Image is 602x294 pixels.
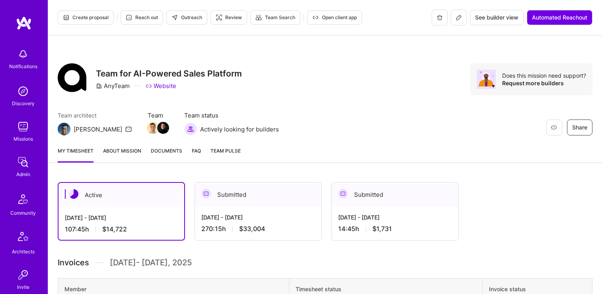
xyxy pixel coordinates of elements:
[58,63,86,92] img: Company Logo
[239,225,265,233] span: $33,004
[15,119,31,135] img: teamwork
[332,182,458,207] div: Submitted
[58,183,184,207] div: Active
[201,213,315,221] div: [DATE] - [DATE]
[312,14,357,21] span: Open client app
[58,147,94,163] a: My timesheet
[12,99,35,108] div: Discovery
[63,14,69,21] i: icon Proposal
[148,121,158,135] a: Team Member Avatar
[200,125,279,133] span: Actively looking for builders
[475,14,518,22] span: See builder view
[96,83,102,89] i: icon CompanyGray
[338,213,452,221] div: [DATE] - [DATE]
[58,123,70,135] img: Team Architect
[58,111,132,120] span: Team architect
[201,225,315,233] div: 270:15 h
[210,148,241,154] span: Team Pulse
[157,122,169,134] img: Team Member Avatar
[15,267,31,283] img: Invite
[171,14,202,21] span: Outreach
[125,126,132,132] i: icon Mail
[15,83,31,99] img: discovery
[58,10,114,25] button: Create proposal
[195,182,321,207] div: Submitted
[14,135,33,143] div: Missions
[551,124,557,131] i: icon EyeClosed
[74,125,122,133] div: [PERSON_NAME]
[58,257,89,269] span: Invoices
[121,10,163,25] button: Reach out
[210,10,247,25] button: Review
[151,147,182,163] a: Documents
[532,14,587,22] span: Automated Reachout
[16,16,32,30] img: logo
[14,228,33,247] img: Architects
[338,189,348,198] img: Submitted
[95,257,103,269] img: Divider
[210,147,241,163] a: Team Pulse
[110,257,192,269] span: [DATE] - [DATE] , 2025
[477,70,496,89] img: Avatar
[148,111,168,120] span: Team
[14,190,33,209] img: Community
[9,62,37,71] div: Notifications
[216,14,242,21] span: Review
[96,69,242,78] h3: Team for AI-Powered Sales Platform
[470,10,524,25] button: See builder view
[69,189,78,199] img: Active
[372,225,392,233] span: $1,731
[147,122,159,134] img: Team Member Avatar
[15,154,31,170] img: admin teamwork
[65,225,178,233] div: 107:45 h
[102,225,127,233] span: $14,722
[151,147,182,155] span: Documents
[12,247,35,256] div: Architects
[184,111,279,120] span: Team status
[307,10,362,25] button: Open client app
[338,225,452,233] div: 14:45 h
[184,123,197,135] img: Actively looking for builders
[15,46,31,62] img: bell
[103,147,141,163] a: About Mission
[65,214,178,222] div: [DATE] - [DATE]
[527,10,592,25] button: Automated Reachout
[250,10,300,25] button: Team Search
[63,14,109,21] span: Create proposal
[255,14,295,21] span: Team Search
[96,82,130,90] div: AnyTeam
[502,79,586,87] div: Request more builders
[17,283,29,291] div: Invite
[16,170,30,178] div: Admin
[166,10,207,25] button: Outreach
[502,72,586,79] div: Does this mission need support?
[126,14,158,21] span: Reach out
[158,121,168,135] a: Team Member Avatar
[216,14,222,21] i: icon Targeter
[572,123,587,131] span: Share
[201,189,211,198] img: Submitted
[10,209,36,217] div: Community
[146,82,176,90] a: Website
[192,147,201,163] a: FAQ
[567,120,592,135] button: Share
